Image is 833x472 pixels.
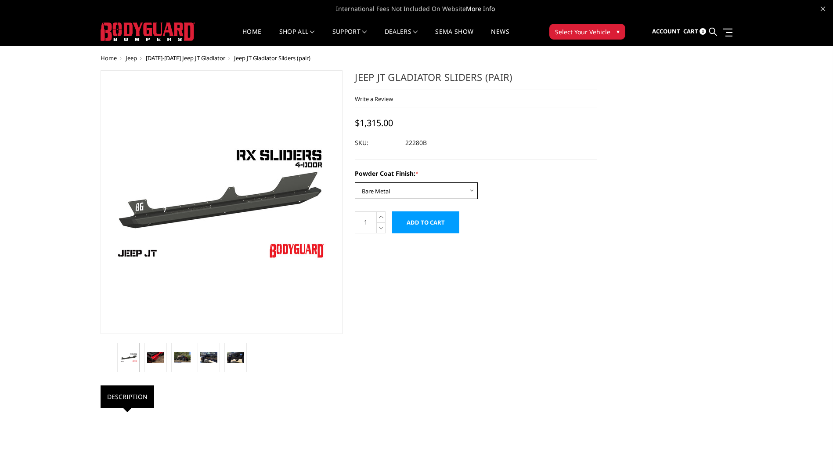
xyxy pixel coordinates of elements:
img: Jeep JT Gladiator Sliders (pair) [227,352,244,363]
a: Account [652,20,680,44]
span: ▾ [617,27,620,36]
span: Select Your Vehicle [555,27,610,36]
h1: Jeep JT Gladiator Sliders (pair) [355,70,597,90]
a: Jeep JT Gladiator Sliders (pair) [101,70,343,334]
a: Description [101,385,154,408]
img: Jeep JT Gladiator Sliders (pair) [120,353,137,363]
img: Jeep JT Gladiator Sliders (pair) [147,352,164,363]
a: More Info [466,4,495,13]
a: Cart 0 [683,20,706,44]
span: Jeep JT Gladiator Sliders (pair) [234,54,310,62]
dd: 22280B [405,135,427,151]
button: Select Your Vehicle [549,24,625,40]
a: SEMA Show [435,29,473,46]
span: $1,315.00 [355,117,393,129]
a: shop all [279,29,315,46]
img: BODYGUARD BUMPERS [101,22,195,41]
span: Account [652,27,680,35]
span: 0 [700,28,706,35]
label: Powder Coat Finish: [355,169,597,178]
a: Write a Review [355,95,393,103]
a: Home [101,54,117,62]
a: Dealers [385,29,418,46]
dt: SKU: [355,135,399,151]
a: Home [242,29,261,46]
a: News [491,29,509,46]
a: Jeep [126,54,137,62]
a: [DATE]-[DATE] Jeep JT Gladiator [146,54,225,62]
img: Jeep JT Gladiator Sliders (pair) [174,352,191,363]
a: Support [332,29,367,46]
span: Cart [683,27,698,35]
input: Add to Cart [392,211,459,233]
img: Jeep JT Gladiator Sliders (pair) [200,352,217,363]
